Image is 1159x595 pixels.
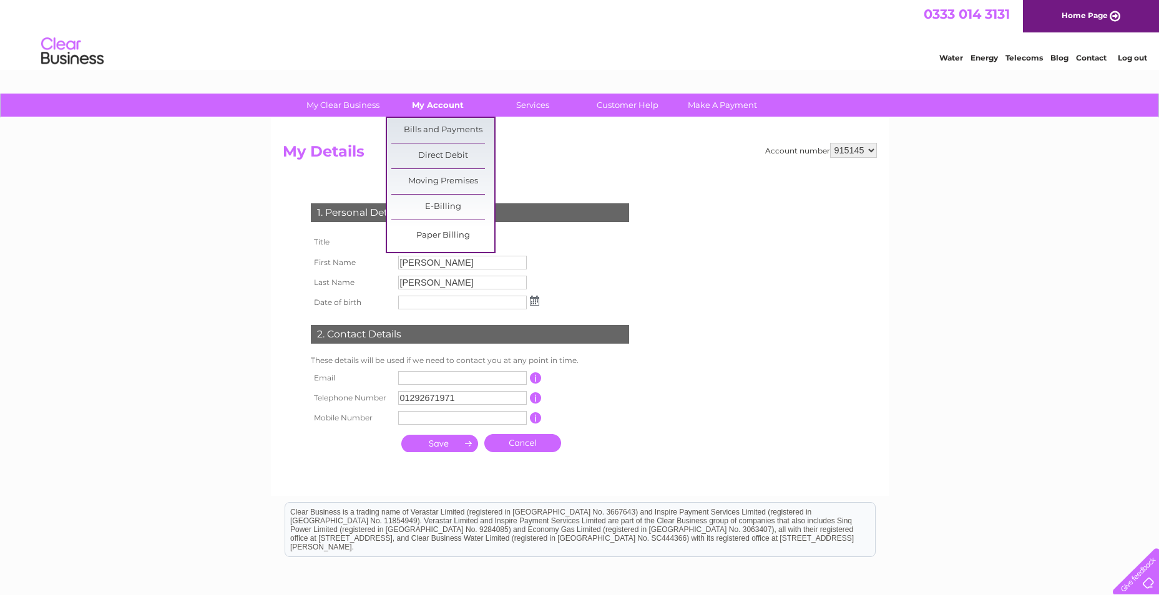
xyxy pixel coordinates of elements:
th: Date of birth [308,293,395,312]
div: Clear Business is a trading name of Verastar Limited (registered in [GEOGRAPHIC_DATA] No. 3667643... [285,7,875,60]
input: Information [530,372,542,384]
a: My Account [386,94,489,117]
a: Water [939,53,963,62]
a: Blog [1050,53,1069,62]
a: Log out [1118,53,1147,62]
img: ... [530,296,539,306]
a: E-Billing [391,195,494,220]
div: 1. Personal Details [311,203,629,222]
a: Energy [971,53,998,62]
a: Services [481,94,584,117]
div: 2. Contact Details [311,325,629,344]
th: Title [308,231,395,253]
a: Contact [1076,53,1107,62]
a: Bills and Payments [391,118,494,143]
th: First Name [308,253,395,273]
a: Customer Help [576,94,679,117]
a: Cancel [484,434,561,452]
img: logo.png [41,32,104,70]
input: Information [530,392,542,404]
a: Direct Debit [391,143,494,168]
a: Make A Payment [671,94,774,117]
a: Moving Premises [391,169,494,194]
a: My Clear Business [291,94,394,117]
a: Paper Billing [391,223,494,248]
div: Account number [765,143,877,158]
a: Telecoms [1005,53,1043,62]
td: These details will be used if we need to contact you at any point in time. [308,353,632,368]
th: Email [308,368,395,388]
th: Mobile Number [308,408,395,428]
input: Information [530,412,542,423]
th: Last Name [308,273,395,293]
h2: My Details [283,143,877,167]
a: 0333 014 3131 [924,6,1010,22]
th: Telephone Number [308,388,395,408]
input: Submit [401,435,478,452]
